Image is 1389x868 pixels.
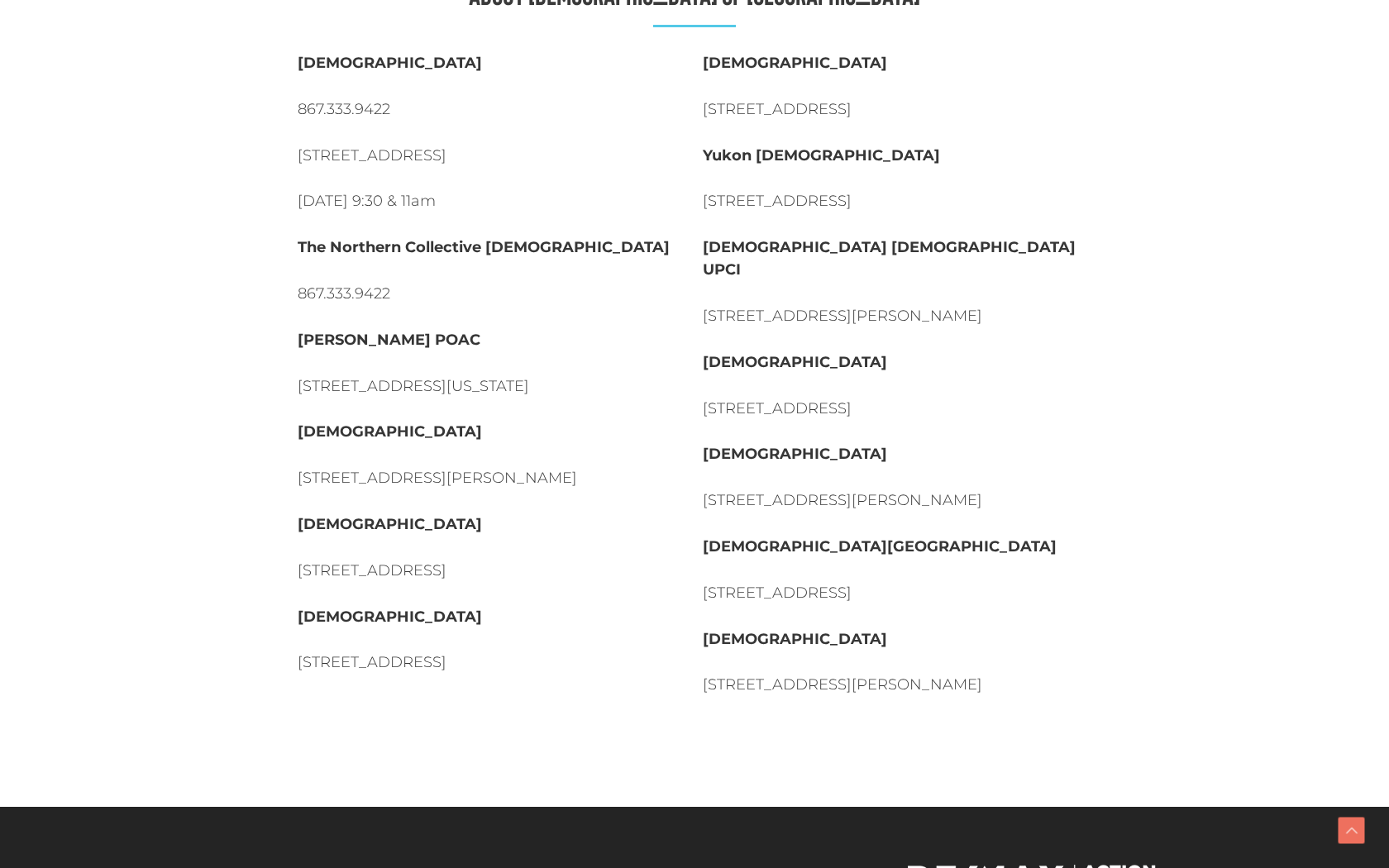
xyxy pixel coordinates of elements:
[703,190,1091,212] p: [STREET_ADDRESS]
[703,353,887,371] strong: [DEMOGRAPHIC_DATA]
[298,283,686,305] p: 867.333.9422
[298,190,686,212] p: [DATE] 9:30 & 11am
[298,331,480,349] strong: [PERSON_NAME] POAC
[298,238,670,256] strong: The Northern Collective [DEMOGRAPHIC_DATA]
[298,375,686,398] p: [STREET_ADDRESS][US_STATE]
[703,489,1091,512] p: [STREET_ADDRESS][PERSON_NAME]
[703,305,1091,327] p: [STREET_ADDRESS][PERSON_NAME]
[298,145,686,167] p: [STREET_ADDRESS]
[703,398,1091,420] p: [STREET_ADDRESS]
[298,651,686,674] p: [STREET_ADDRESS]
[703,582,1091,604] p: [STREET_ADDRESS]
[298,54,482,72] strong: [DEMOGRAPHIC_DATA]
[703,674,1091,696] p: [STREET_ADDRESS][PERSON_NAME]
[298,98,686,121] p: 867.333.9422
[298,422,482,441] strong: [DEMOGRAPHIC_DATA]
[703,537,1057,556] strong: [DEMOGRAPHIC_DATA][GEOGRAPHIC_DATA]
[703,146,940,165] strong: Yukon [DEMOGRAPHIC_DATA]
[298,467,686,489] p: [STREET_ADDRESS][PERSON_NAME]
[703,98,1091,121] p: [STREET_ADDRESS]
[298,560,686,582] p: [STREET_ADDRESS]
[298,608,482,626] strong: [DEMOGRAPHIC_DATA]
[703,630,887,648] strong: [DEMOGRAPHIC_DATA]
[703,54,887,72] strong: [DEMOGRAPHIC_DATA]
[703,238,1076,279] strong: [DEMOGRAPHIC_DATA] [DEMOGRAPHIC_DATA] UPCI
[703,445,887,463] strong: [DEMOGRAPHIC_DATA]
[298,515,482,533] strong: [DEMOGRAPHIC_DATA]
